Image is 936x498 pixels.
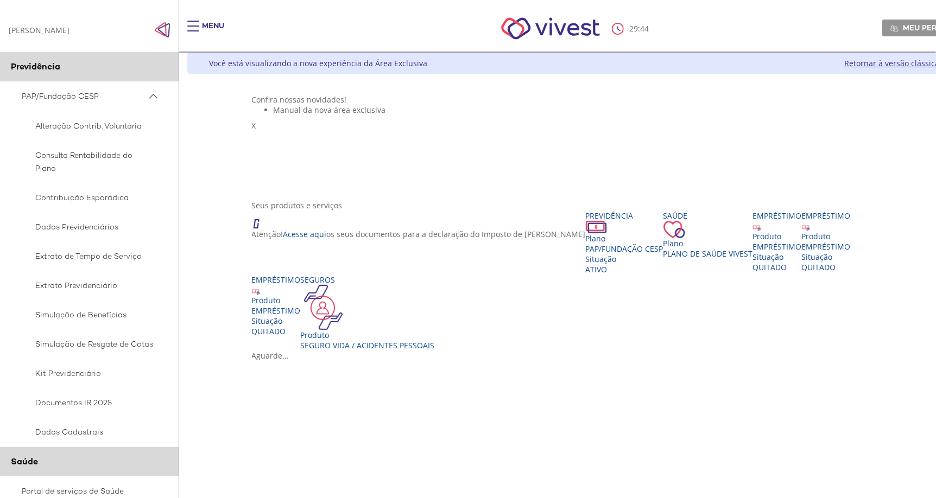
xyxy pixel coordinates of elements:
[22,191,154,204] span: Contribuição Esporádica
[252,305,301,316] div: EMPRÉSTIMO
[283,229,327,239] a: Acesse aqui
[640,23,649,34] span: 44
[753,252,802,262] div: Situação
[586,254,663,264] div: Situação
[22,425,154,438] span: Dados Cadastrais
[202,21,224,42] div: Menu
[252,350,897,361] div: Aguarde...
[252,316,301,326] div: Situação
[586,244,663,254] span: PAP/Fundação CESP
[753,223,761,231] img: ico_emprestimo.svg
[252,295,301,305] div: Produto
[209,58,427,68] div: Você está visualizando a nova experiência da Área Exclusiva
[301,330,435,340] div: Produto
[301,340,435,350] div: Seguro Vida / Acidentes Pessoais
[11,456,38,467] span: Saúde
[252,229,586,239] p: Atenção! os seus documentos para a declaração do Imposto de [PERSON_NAME]
[586,210,663,274] a: Previdência PlanoPAP/Fundação CESP SituaçãoAtivo
[586,210,663,221] div: Previdência
[154,22,170,38] span: Click to close side navigation.
[274,105,386,115] span: Manual da nova área exclusiva
[753,241,802,252] div: EMPRÉSTIMO
[663,238,753,248] div: Plano
[802,210,851,221] div: Empréstimo
[301,285,346,330] img: ico_seguros.png
[753,262,787,272] span: QUITADO
[489,5,612,52] img: Vivest
[252,94,897,105] div: Confira nossas novidades!
[252,120,256,131] span: X
[9,25,69,35] div: [PERSON_NAME]
[753,210,802,272] a: Empréstimo Produto EMPRÉSTIMO Situação QUITADO
[753,210,802,221] div: Empréstimo
[22,220,154,233] span: Dados Previdenciários
[252,94,897,189] section: <span lang="pt-BR" dir="ltr">Visualizador do Conteúdo da Web</span> 1
[22,149,154,175] span: Consulta Rentabilidade do Plano
[252,200,897,361] section: <span lang="en" dir="ltr">ProdutosCard</span>
[612,23,651,35] div: :
[663,210,753,221] div: Saúde
[22,279,154,292] span: Extrato Previdenciário
[252,210,270,229] img: ico_atencao.png
[663,221,685,238] img: ico_coracao.png
[252,326,286,336] span: QUITADO
[252,200,897,210] div: Seus produtos e serviços
[890,24,899,33] img: Meu perfil
[22,308,154,321] span: Simulação de Benefícios
[252,274,301,336] a: Empréstimo Produto EMPRÉSTIMO Situação QUITADO
[663,248,753,259] span: Plano de Saúde VIVEST
[252,274,301,285] div: Empréstimo
[753,231,802,241] div: Produto
[252,287,260,295] img: ico_emprestimo.svg
[11,61,60,72] span: Previdência
[802,231,851,241] div: Produto
[22,250,154,263] span: Extrato de Tempo de Serviço
[301,274,435,285] div: Seguros
[586,264,608,274] span: Ativo
[802,210,851,272] a: Empréstimo Produto EMPRÉSTIMO Situação QUITADO
[802,262,836,272] span: QUITADO
[586,221,607,233] img: ico_dinheiro.png
[22,90,147,103] span: PAP/Fundação CESP
[22,396,154,409] span: Documentos IR 2025
[629,23,638,34] span: 29
[802,223,810,231] img: ico_emprestimo.svg
[586,233,663,244] div: Plano
[22,367,154,380] span: Kit Previdenciário
[802,241,851,252] div: EMPRÉSTIMO
[663,210,753,259] a: Saúde PlanoPlano de Saúde VIVEST
[301,274,435,350] a: Seguros Produto Seguro Vida / Acidentes Pessoais
[22,337,154,350] span: Simulação de Resgate de Cotas
[802,252,851,262] div: Situação
[22,119,154,132] span: Alteração Contrib. Voluntária
[154,22,170,38] img: Fechar menu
